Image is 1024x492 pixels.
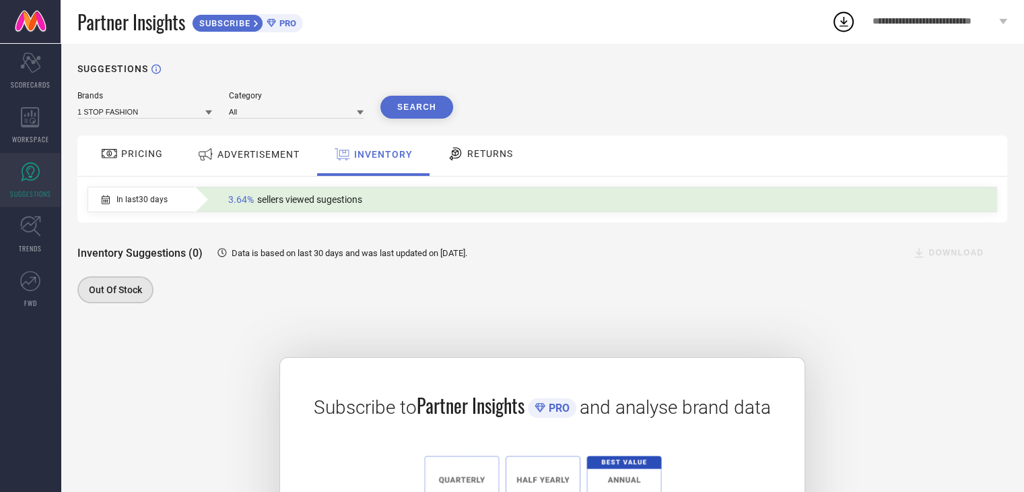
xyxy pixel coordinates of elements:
div: Category [229,91,364,100]
div: Percentage of sellers who have viewed suggestions for the current Insight Type [221,191,369,208]
span: ADVERTISEMENT [217,149,300,160]
img: logo_orange.svg [22,22,32,32]
span: TRENDS [19,243,42,253]
div: Keywords by Traffic [149,80,227,88]
span: sellers viewed sugestions [257,194,362,205]
span: PRICING [121,148,163,159]
span: PRO [276,18,296,28]
div: v 4.0.25 [38,22,66,32]
span: Inventory Suggestions (0) [77,247,203,259]
span: FWD [24,298,37,308]
span: PRO [545,402,570,414]
img: tab_domain_overview_orange.svg [36,78,47,89]
span: Subscribe to [314,396,417,419]
span: Partner Insights [77,8,185,36]
button: Search [380,96,453,119]
img: website_grey.svg [22,35,32,46]
span: WORKSPACE [12,134,49,144]
span: INVENTORY [354,149,413,160]
a: SUBSCRIBEPRO [192,11,303,32]
span: RETURNS [467,148,513,159]
span: Out Of Stock [89,284,142,295]
span: SUBSCRIBE [193,18,254,28]
div: Open download list [831,9,856,34]
span: and analyse brand data [580,396,771,419]
h1: SUGGESTIONS [77,63,148,74]
div: Brands [77,91,212,100]
div: Domain: [DOMAIN_NAME] [35,35,148,46]
span: Data is based on last 30 days and was last updated on [DATE] . [232,248,467,258]
span: 3.64% [228,194,254,205]
span: SUGGESTIONS [10,189,51,199]
span: In last 30 days [116,195,168,204]
span: SCORECARDS [11,80,50,90]
div: Domain Overview [51,80,121,88]
img: tab_keywords_by_traffic_grey.svg [134,78,145,89]
span: Partner Insights [417,392,524,419]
